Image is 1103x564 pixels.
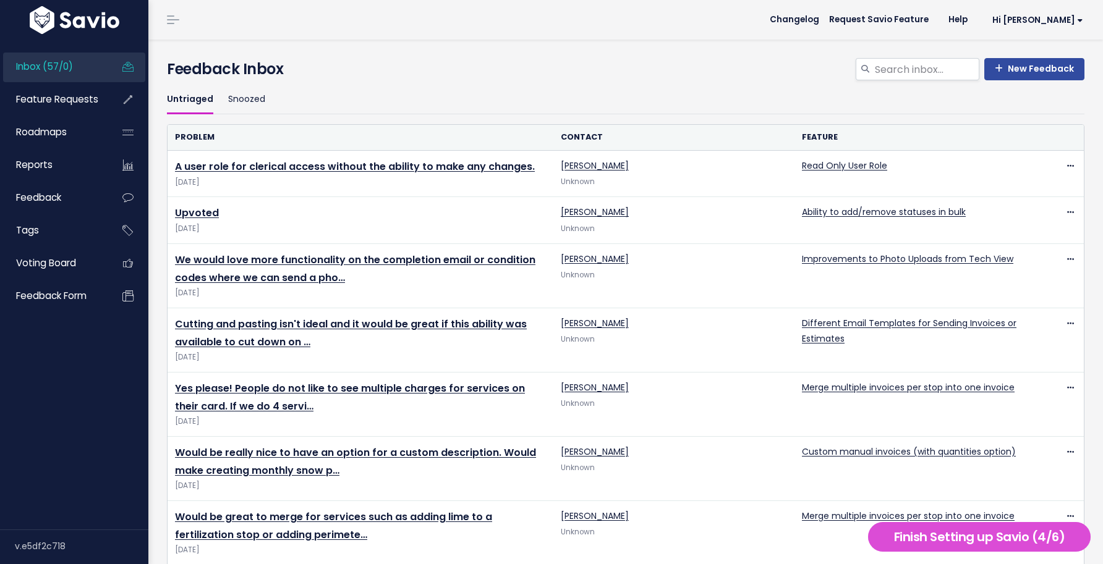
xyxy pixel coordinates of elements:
[561,317,629,329] a: [PERSON_NAME]
[984,58,1084,80] a: New Feedback
[561,527,595,537] span: Unknown
[3,216,103,245] a: Tags
[175,222,546,235] span: [DATE]
[175,510,492,542] a: Would be great to merge for services such as adding lime to a fertilization stop or adding perimete…
[874,528,1085,546] h5: Finish Setting up Savio (4/6)
[992,15,1083,25] span: Hi [PERSON_NAME]
[802,206,966,218] a: Ability to add/remove statuses in bulk
[175,351,546,364] span: [DATE]
[819,11,939,29] a: Request Savio Feature
[802,445,1016,458] a: Custom manual invoices (with quantities option)
[874,58,979,80] input: Search inbox...
[16,289,87,302] span: Feedback form
[561,463,595,473] span: Unknown
[802,253,1013,265] a: Improvements to Photo Uploads from Tech View
[794,125,1036,150] th: Feature
[175,544,546,557] span: [DATE]
[3,151,103,179] a: Reports
[175,317,527,349] a: Cutting and pasting isn't ideal and it would be great if this ability was available to cut down on …
[802,317,1016,345] a: Different Email Templates for Sending Invoices or Estimates
[770,15,819,24] span: Changelog
[167,85,213,114] a: Untriaged
[977,11,1093,30] a: Hi [PERSON_NAME]
[228,85,265,114] a: Snoozed
[802,381,1015,394] a: Merge multiple invoices per stop into one invoice
[3,118,103,146] a: Roadmaps
[939,11,977,29] a: Help
[561,224,595,234] span: Unknown
[553,125,794,150] th: Contact
[561,159,629,172] a: [PERSON_NAME]
[802,159,887,172] a: Read Only User Role
[561,270,595,280] span: Unknown
[175,479,546,492] span: [DATE]
[802,510,1015,522] a: Merge multiple invoices per stop into one invoice
[561,445,629,458] a: [PERSON_NAME]
[175,253,535,285] a: We would love more functionality on the completion email or condition codes where we can send a pho…
[561,253,629,265] a: [PERSON_NAME]
[561,398,595,408] span: Unknown
[175,381,525,413] a: Yes please! People do not like to see multiple charges for services on their card. If we do 4 servi…
[16,158,53,171] span: Reports
[167,85,1084,114] ul: Filter feature requests
[15,530,148,562] div: v.e5df2c718
[16,191,61,204] span: Feedback
[3,249,103,277] a: Voting Board
[3,183,103,212] a: Feedback
[167,58,1084,80] h4: Feedback Inbox
[561,510,629,522] a: [PERSON_NAME]
[561,177,595,187] span: Unknown
[16,93,98,106] span: Feature Requests
[175,206,219,220] a: Upvoted
[16,256,76,269] span: Voting Board
[3,282,103,310] a: Feedback form
[561,206,629,218] a: [PERSON_NAME]
[175,415,546,428] span: [DATE]
[175,176,546,189] span: [DATE]
[16,125,67,138] span: Roadmaps
[168,125,553,150] th: Problem
[16,224,39,237] span: Tags
[3,53,103,81] a: Inbox (57/0)
[16,60,73,73] span: Inbox (57/0)
[27,6,122,34] img: logo-white.9d6f32f41409.svg
[175,287,546,300] span: [DATE]
[3,85,103,114] a: Feature Requests
[175,445,536,478] a: Would be really nice to have an option for a custom description. Would make creating monthly snow p…
[561,334,595,344] span: Unknown
[561,381,629,394] a: [PERSON_NAME]
[175,159,535,174] a: A user role for clerical access without the ability to make any changes.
